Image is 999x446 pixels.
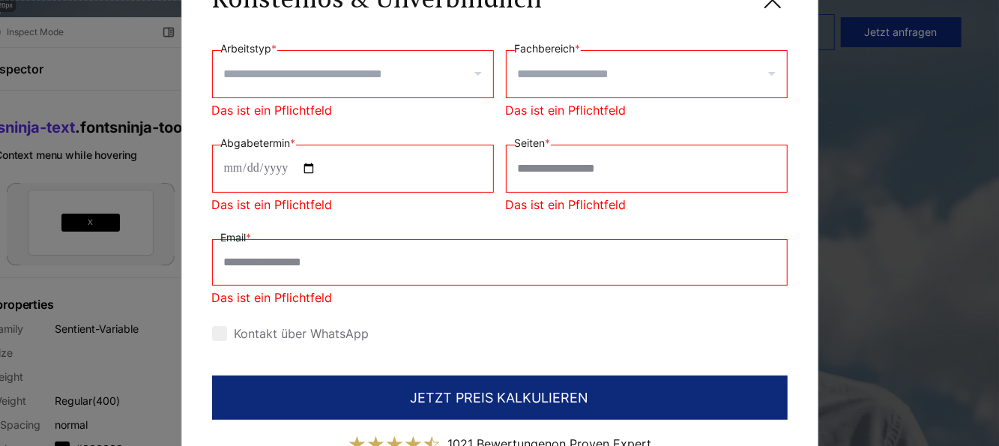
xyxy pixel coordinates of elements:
label: Fachbereich [515,40,581,58]
span: Context menu while hovering [63,149,205,162]
label: Seiten [515,134,551,152]
span: Font Weight [36,394,123,409]
span: Font Size [36,346,123,361]
span: Font Family [36,322,123,337]
label: Abgabetermin [221,134,296,152]
span: .fontsninja-tooltip-hover [143,118,322,136]
h3: Text properties [36,296,282,313]
p: Inspect Mode [75,26,132,39]
span: Das ist ein Pflichtfeld [212,103,333,118]
span: Letter Spacing [36,418,123,433]
span: Regular (400) [123,394,188,409]
button: JETZT PREIS KALKULIEREN [212,376,788,420]
span: Div [36,103,282,118]
h3: Inspector [54,61,118,77]
span: Das ist ein Pflichtfeld [212,286,788,310]
span: Das ist ein Pflichtfeld [506,103,627,118]
span: Sentient-Variable [123,322,207,337]
span: fontsninja-text [36,118,143,136]
span: Das ist ein Pflichtfeld [506,197,627,212]
label: Email [221,229,252,247]
span: Das ist ein Pflichtfeld [212,197,333,212]
span: X [157,217,162,226]
label: Arbeitstyp [221,40,277,58]
span: normal [123,418,156,433]
label: Kontakt über WhatsApp [212,326,369,341]
span: Line Height [36,370,123,385]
